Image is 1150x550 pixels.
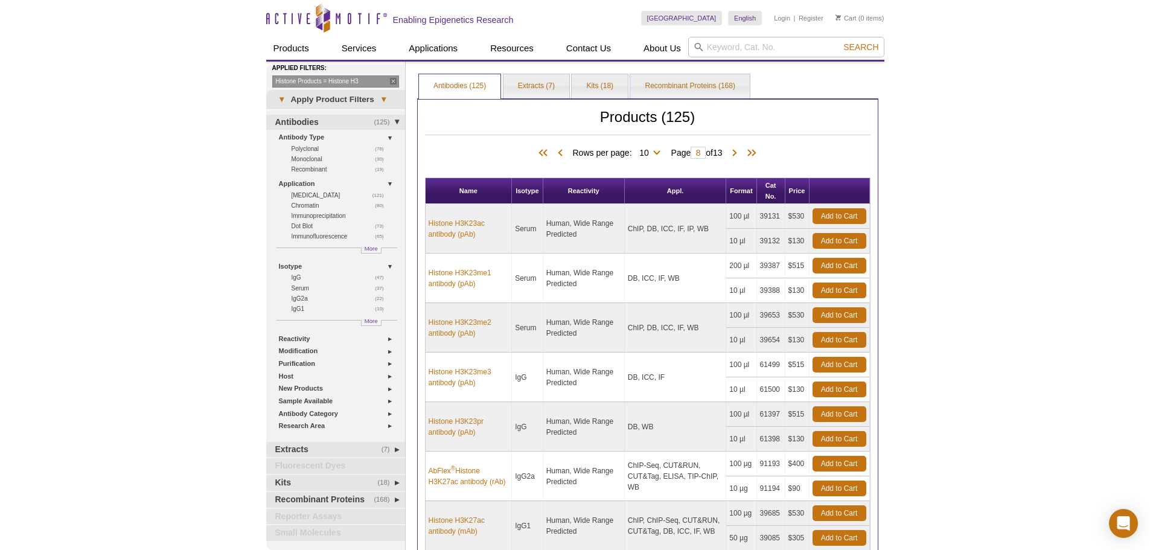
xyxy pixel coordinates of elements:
[785,476,810,501] td: $90
[279,177,398,190] a: Application
[292,164,391,174] a: (19)Recombinant
[365,243,378,254] span: More
[292,293,391,304] a: (22)IgG2a
[429,515,509,537] a: Histone H3K27ac antibody (mAb)
[266,90,405,109] a: ▾Apply Product Filters▾
[813,456,866,472] a: Add to Cart
[543,452,625,501] td: Human, Wide Range Predicted
[272,65,405,72] h4: Applied Filters:
[799,14,823,22] a: Register
[266,458,405,474] a: Fluorescent Dyes
[636,37,688,60] a: About Us
[375,283,390,293] span: (37)
[729,147,741,159] span: Next Page
[543,402,625,452] td: Human, Wide Range Predicted
[292,304,391,314] a: (10)IgG1
[536,147,554,159] span: First Page
[451,465,455,472] sup: ®
[726,452,756,476] td: 100 µg
[785,254,810,278] td: $515
[713,148,723,158] span: 13
[785,452,810,476] td: $400
[813,505,866,521] a: Add to Cart
[843,42,878,52] span: Search
[279,370,398,383] a: Host
[266,442,405,458] a: (7)Extracts
[813,208,866,224] a: Add to Cart
[334,37,384,60] a: Services
[813,258,866,273] a: Add to Cart
[757,476,785,501] td: 91194
[375,164,390,174] span: (19)
[785,178,810,204] th: Price
[375,221,390,231] span: (73)
[292,231,391,241] a: (65)Immunofluorescence
[726,501,756,526] td: 100 µg
[554,147,566,159] span: Previous Page
[292,190,391,200] a: (121)[MEDICAL_DATA]
[272,94,291,105] span: ▾
[292,221,391,231] a: (73)Dot Blot
[757,204,785,229] td: 39131
[375,293,390,304] span: (22)
[401,37,465,60] a: Applications
[279,345,398,357] a: Modification
[757,402,785,427] td: 61397
[726,278,756,303] td: 10 µl
[726,303,756,328] td: 100 µl
[726,377,756,402] td: 10 µl
[625,452,727,501] td: ChIP-Seq, CUT&RUN, CUT&Tag, ELISA, TIP-ChIP, WB
[429,267,509,289] a: Histone H3K23me1 antibody (pAb)
[374,492,396,508] span: (168)
[785,278,810,303] td: $130
[813,357,866,373] a: Add to Cart
[813,382,866,397] a: Add to Cart
[361,248,382,254] a: More
[361,320,382,326] a: More
[813,406,866,422] a: Add to Cart
[757,501,785,526] td: 39685
[785,427,810,452] td: $130
[292,283,391,293] a: (37)Serum
[757,452,785,476] td: 91193
[813,530,866,546] a: Add to Cart
[279,395,398,408] a: Sample Available
[279,420,398,432] a: Research Area
[372,190,391,200] span: (121)
[266,492,405,508] a: (168)Recombinant Proteins
[512,178,543,204] th: Isotype
[382,442,397,458] span: (7)
[741,147,759,159] span: Last Page
[543,353,625,402] td: Human, Wide Range Predicted
[785,328,810,353] td: $130
[266,509,405,525] a: Reporter Assays
[559,37,618,60] a: Contact Us
[572,146,665,158] span: Rows per page:
[279,260,398,273] a: Isotype
[543,204,625,254] td: Human, Wide Range Predicted
[726,254,756,278] td: 200 µl
[785,402,810,427] td: $515
[757,254,785,278] td: 39387
[429,317,509,339] a: Histone H3K23me2 antibody (pAb)
[757,377,785,402] td: 61500
[483,37,541,60] a: Resources
[641,11,723,25] a: [GEOGRAPHIC_DATA]
[292,272,391,283] a: (47)IgG
[503,74,569,98] a: Extracts (7)
[279,408,398,420] a: Antibody Category
[757,427,785,452] td: 61398
[726,229,756,254] td: 10 µl
[813,233,866,249] a: Add to Cart
[728,11,762,25] a: English
[292,154,391,164] a: (30)Monoclonal
[419,74,500,98] a: Antibodies (125)
[375,304,390,314] span: (10)
[625,178,727,204] th: Appl.
[279,382,398,395] a: New Products
[279,357,398,370] a: Purification
[279,131,398,144] a: Antibody Type
[375,144,390,154] span: (76)
[512,452,543,501] td: IgG2a
[266,37,316,60] a: Products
